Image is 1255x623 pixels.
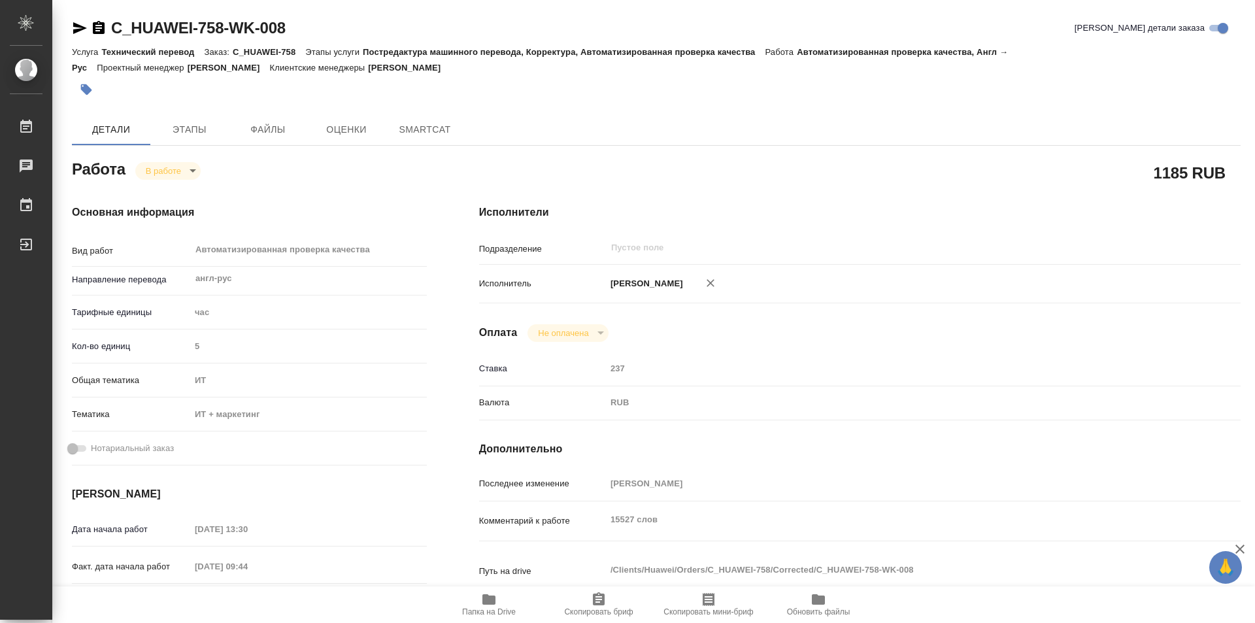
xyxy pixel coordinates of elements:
[479,565,606,578] p: Путь на drive
[188,63,270,73] p: [PERSON_NAME]
[787,607,850,616] span: Обновить файлы
[479,477,606,490] p: Последнее изменение
[479,277,606,290] p: Исполнитель
[606,277,683,290] p: [PERSON_NAME]
[72,340,190,353] p: Кол-во единиц
[142,165,185,177] button: В работе
[305,47,363,57] p: Этапы услуги
[72,306,190,319] p: Тарифные единицы
[111,19,286,37] a: C_HUAWEI-758-WK-008
[205,47,233,57] p: Заказ:
[190,369,427,392] div: ИТ
[363,47,765,57] p: Постредактура машинного перевода, Корректура, Автоматизированная проверка качества
[237,122,299,138] span: Файлы
[72,374,190,387] p: Общая тематика
[72,47,101,57] p: Услуга
[72,75,101,104] button: Добавить тэг
[564,607,633,616] span: Скопировать бриф
[393,122,456,138] span: SmartCat
[606,474,1177,493] input: Пустое поле
[72,273,190,286] p: Направление перевода
[233,47,305,57] p: C_HUAWEI-758
[190,520,305,539] input: Пустое поле
[606,359,1177,378] input: Пустое поле
[479,362,606,375] p: Ставка
[606,509,1177,531] textarea: 15527 слов
[479,441,1241,457] h4: Дополнительно
[72,523,190,536] p: Дата начала работ
[663,607,753,616] span: Скопировать мини-бриф
[1075,22,1205,35] span: [PERSON_NAME] детали заказа
[72,20,88,36] button: Скопировать ссылку для ЯМессенджера
[610,240,1146,256] input: Пустое поле
[1154,161,1226,184] h2: 1185 RUB
[190,403,427,426] div: ИТ + маркетинг
[1209,551,1242,584] button: 🙏
[654,586,763,623] button: Скопировать мини-бриф
[434,586,544,623] button: Папка на Drive
[527,324,608,342] div: В работе
[763,586,873,623] button: Обновить файлы
[72,486,427,502] h4: [PERSON_NAME]
[462,607,516,616] span: Папка на Drive
[72,560,190,573] p: Факт. дата начала работ
[190,557,305,576] input: Пустое поле
[534,328,592,339] button: Не оплачена
[1214,554,1237,581] span: 🙏
[97,63,187,73] p: Проектный менеджер
[91,20,107,36] button: Скопировать ссылку
[270,63,369,73] p: Клиентские менеджеры
[479,325,518,341] h4: Оплата
[72,408,190,421] p: Тематика
[101,47,204,57] p: Технический перевод
[544,586,654,623] button: Скопировать бриф
[479,396,606,409] p: Валюта
[80,122,142,138] span: Детали
[72,205,427,220] h4: Основная информация
[315,122,378,138] span: Оценки
[190,337,427,356] input: Пустое поле
[91,442,174,455] span: Нотариальный заказ
[606,392,1177,414] div: RUB
[479,205,1241,220] h4: Исполнители
[135,162,201,180] div: В работе
[72,244,190,258] p: Вид работ
[72,156,125,180] h2: Работа
[696,269,725,297] button: Удалить исполнителя
[479,243,606,256] p: Подразделение
[479,514,606,528] p: Комментарий к работе
[158,122,221,138] span: Этапы
[190,301,427,324] div: час
[606,559,1177,581] textarea: /Clients/Huawei/Orders/C_HUAWEI-758/Corrected/C_HUAWEI-758-WK-008
[765,47,797,57] p: Работа
[368,63,450,73] p: [PERSON_NAME]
